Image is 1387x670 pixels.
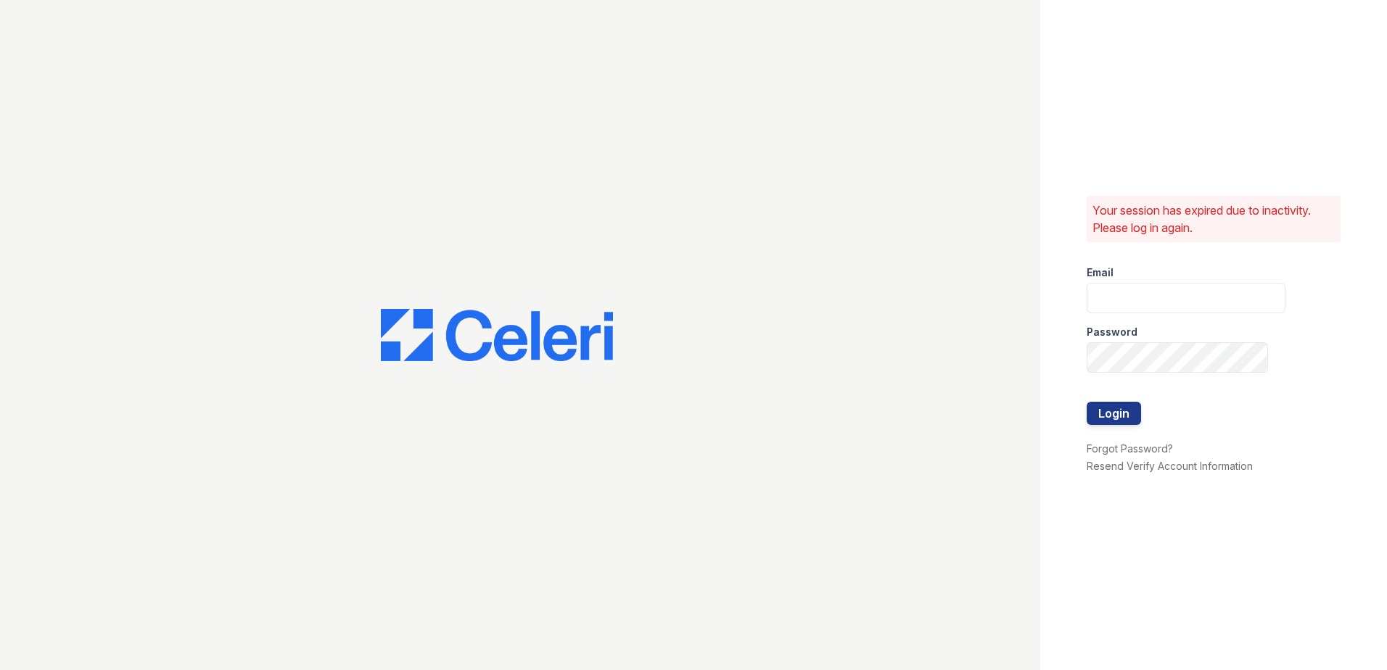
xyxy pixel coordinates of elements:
[381,309,613,361] img: CE_Logo_Blue-a8612792a0a2168367f1c8372b55b34899dd931a85d93a1a3d3e32e68fde9ad4.png
[1087,460,1253,472] a: Resend Verify Account Information
[1092,202,1335,236] p: Your session has expired due to inactivity. Please log in again.
[1087,325,1137,339] label: Password
[1087,402,1141,425] button: Login
[1087,442,1173,455] a: Forgot Password?
[1087,265,1114,280] label: Email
